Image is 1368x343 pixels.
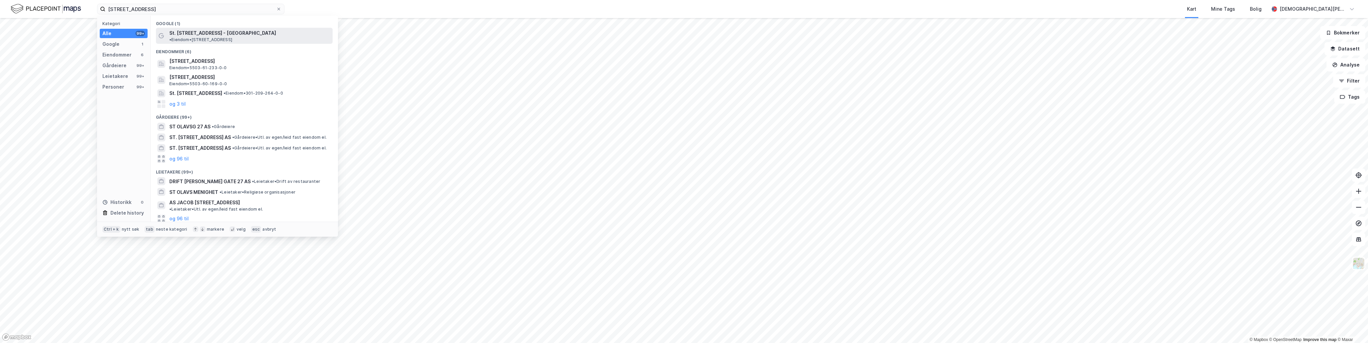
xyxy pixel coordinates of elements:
[169,155,189,163] button: og 96 til
[136,63,145,68] div: 99+
[102,198,132,206] div: Historikk
[169,37,232,42] span: Eiendom • [STREET_ADDRESS]
[169,207,263,212] span: Leietaker • Utl. av egen/leid fast eiendom el.
[207,227,224,232] div: markere
[169,188,218,196] span: ST OLAVS MENIGHET
[169,57,330,65] span: [STREET_ADDRESS]
[1335,311,1368,343] iframe: Chat Widget
[1352,257,1365,270] img: Z
[1211,5,1235,13] div: Mine Tags
[110,209,144,217] div: Delete history
[169,65,227,71] span: Eiendom • 5503-61-233-0-0
[251,226,261,233] div: esc
[1250,5,1262,13] div: Bolig
[1269,337,1302,342] a: OpenStreetMap
[1250,337,1268,342] a: Mapbox
[224,91,283,96] span: Eiendom • 301-209-264-0-0
[169,207,171,212] span: •
[224,91,226,96] span: •
[102,62,126,70] div: Gårdeiere
[151,164,338,176] div: Leietakere (99+)
[136,31,145,36] div: 99+
[156,227,187,232] div: neste kategori
[151,16,338,28] div: Google (1)
[169,81,227,87] span: Eiendom • 5503-60-169-0-0
[140,41,145,47] div: 1
[220,190,222,195] span: •
[169,133,231,141] span: ST. [STREET_ADDRESS] AS
[1187,5,1196,13] div: Kart
[1333,74,1365,88] button: Filter
[220,190,295,195] span: Leietaker • Religiøse organisasjoner
[2,333,31,341] a: Mapbox homepage
[252,179,320,184] span: Leietaker • Drift av restauranter
[169,89,222,97] span: St. [STREET_ADDRESS]
[140,52,145,58] div: 6
[102,29,111,37] div: Alle
[1303,337,1337,342] a: Improve this map
[105,4,276,14] input: Søk på adresse, matrikkel, gårdeiere, leietakere eller personer
[252,179,254,184] span: •
[212,124,235,129] span: Gårdeiere
[102,40,119,48] div: Google
[140,200,145,205] div: 0
[136,84,145,90] div: 99+
[212,124,214,129] span: •
[232,135,327,140] span: Gårdeiere • Utl. av egen/leid fast eiendom el.
[102,51,132,59] div: Eiendommer
[169,199,240,207] span: AS JACOB [STREET_ADDRESS]
[1334,90,1365,104] button: Tags
[169,123,210,131] span: ST OLAVSG 27 AS
[232,135,234,140] span: •
[151,44,338,56] div: Eiendommer (6)
[11,3,81,15] img: logo.f888ab2527a4732fd821a326f86c7f29.svg
[232,145,327,151] span: Gårdeiere • Utl. av egen/leid fast eiendom el.
[169,178,251,186] span: DRIFT [PERSON_NAME] GATE 27 AS
[102,72,128,80] div: Leietakere
[169,37,171,42] span: •
[232,145,234,150] span: •
[122,227,140,232] div: nytt søk
[102,226,120,233] div: Ctrl + k
[102,83,124,91] div: Personer
[169,215,189,223] button: og 96 til
[1280,5,1347,13] div: [DEMOGRAPHIC_DATA][PERSON_NAME]
[1320,26,1365,39] button: Bokmerker
[1324,42,1365,55] button: Datasett
[169,100,186,108] button: og 3 til
[136,74,145,79] div: 99+
[237,227,246,232] div: velg
[151,109,338,121] div: Gårdeiere (99+)
[1327,58,1365,72] button: Analyse
[145,226,155,233] div: tab
[169,29,276,37] span: St. [STREET_ADDRESS] - [GEOGRAPHIC_DATA]
[169,73,330,81] span: [STREET_ADDRESS]
[169,144,231,152] span: ST. [STREET_ADDRESS] AS
[262,227,276,232] div: avbryt
[102,21,148,26] div: Kategori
